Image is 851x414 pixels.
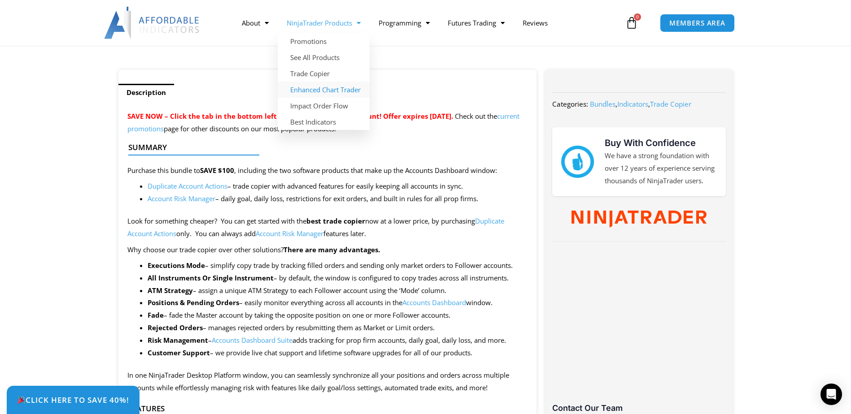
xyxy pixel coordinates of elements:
strong: Executions Mode [148,261,205,270]
a: Promotions [278,33,370,49]
p: Check out the page for other discounts on our most popular products! [127,110,528,135]
a: Reviews [514,13,557,33]
b: Rejected Orders [148,323,203,332]
li: – adds tracking for prop firm accounts, daily goal, daily loss, and more. [148,334,528,347]
a: Indicators [617,99,648,108]
li: – simplify copy trade by tracking filled orders and sending only market orders to Follower accounts. [148,259,528,272]
a: Account Risk Manager [256,229,323,238]
strong: Positions & Pending Orders [148,298,239,307]
h3: Buy With Confidence [605,136,717,150]
p: Look for something cheaper? You can get started with the now at a lower price, by purchasing only... [127,215,528,240]
span: , , [590,99,691,108]
strong: Fade [148,310,164,319]
a: Trade Copier [278,65,370,82]
a: Trade Copier [650,99,691,108]
a: 🎉Click Here to save 40%! [7,386,140,414]
a: Enhanced Chart Trader [278,82,370,98]
a: Description [118,84,174,101]
strong: There are many advantages. [284,245,380,254]
a: Accounts Dashboard Suite [212,336,292,345]
strong: Customer Support [148,348,210,357]
a: Programming [370,13,439,33]
a: NinjaTrader Products [278,13,370,33]
strong: SAVE $100 [200,166,234,175]
span: 0 [634,13,641,21]
span: Click Here to save 40%! [17,396,129,404]
nav: Menu [233,13,623,33]
b: ATM Strategy [148,286,193,295]
a: 0 [612,10,651,36]
li: – daily goal, daily loss, restrictions for exit orders, and built in rules for all prop firms. [148,193,528,205]
a: Best Indicators [278,114,370,130]
strong: best trade copier [306,216,365,225]
a: Futures Trading [439,13,514,33]
li: – fade the Master account by taking the opposite position on one or more Follower accounts. [148,309,528,322]
img: LogoAI | Affordable Indicators – NinjaTrader [104,7,201,39]
span: MEMBERS AREA [669,20,725,26]
li: – manages rejected orders by resubmitting them as Market or Limit orders. [148,322,528,334]
li: – easily monitor everything across all accounts in the window. [148,297,528,309]
div: Open Intercom Messenger [820,384,842,405]
span: Categories: [552,99,588,108]
a: See All Products [278,49,370,65]
a: Duplicate Account Actions [148,181,227,190]
img: 🎉 [17,396,25,404]
b: Risk Management [148,336,208,345]
p: In one NinjaTrader Desktop Platform window, you can seamlessly synchronize all your positions and... [127,369,528,394]
a: Impact Order Flow [278,98,370,114]
button: Buy with GPay [530,4,607,22]
p: Purchase this bundle to , including the two software products that make up the Accounts Dashboard... [127,164,528,177]
li: – assign a unique ATM Strategy to each Follower account using the ‘Mode’ column. [148,285,528,297]
span: SAVE NOW – Click the tab in the bottom left corner to claim your discount! Offer expires [DATE]. [127,112,453,121]
li: – we provide live chat support and lifetime software upgrades for all of our products. [148,347,528,359]
strong: All Instruments Or Single Instrument [148,273,274,282]
iframe: Customer reviews powered by Trustpilot [552,253,725,410]
a: Bundles [590,99,615,108]
li: – by default, the window is configured to copy trades across all instruments. [148,272,528,285]
h4: Summary [128,143,520,152]
ul: NinjaTrader Products [278,33,370,130]
a: About [233,13,278,33]
img: NinjaTrader Wordmark color RGB | Affordable Indicators – NinjaTrader [572,211,707,228]
li: – trade copier with advanced features for easily keeping all accounts in sync. [148,180,528,193]
p: Why choose our trade copier over other solutions? [127,244,528,256]
a: Accounts Dashboard [402,298,466,307]
a: Account Risk Manager [148,194,215,203]
img: mark thumbs good 43913 | Affordable Indicators – NinjaTrader [561,146,594,178]
a: MEMBERS AREA [660,14,735,32]
p: We have a strong foundation with over 12 years of experience serving thousands of NinjaTrader users. [605,150,717,187]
